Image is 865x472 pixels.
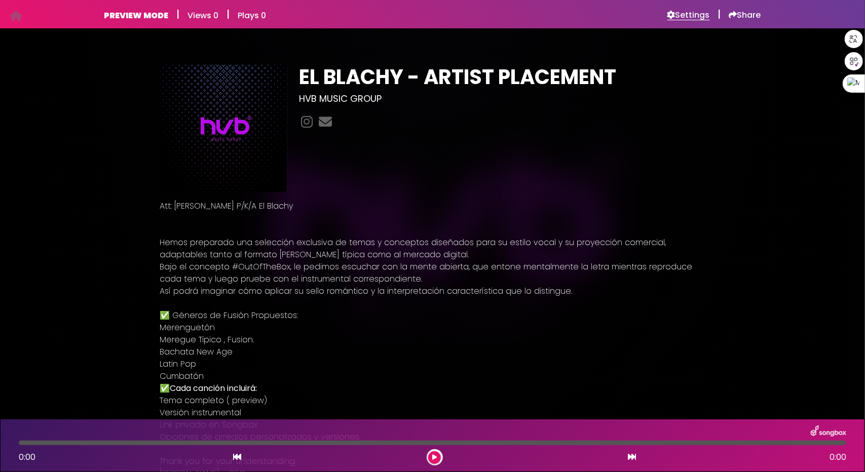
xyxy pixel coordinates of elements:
span: 0:00 [19,451,35,463]
h5: | [718,8,721,20]
p: Versión instrumental [160,407,705,419]
p: Meregue Tipico , Fusion. [160,334,705,346]
img: ECJrYCpsQLOSUcl9Yvpd [160,65,287,192]
h6: Plays 0 [238,11,267,20]
p: Cumbatón [160,370,705,382]
p: Así podrá imaginar cómo aplicar su sello romántico y la interpretación característica que lo dist... [160,285,705,297]
a: Settings [667,10,710,20]
h3: HVB MUSIC GROUP [299,93,705,104]
p: Hemos preparado una selección exclusiva de temas y conceptos diseñados para su estilo vocal y su ... [160,237,705,261]
h6: Views 0 [188,11,219,20]
p: ✅ [160,382,705,395]
h6: PREVIEW MODE [104,11,169,20]
p: Merenguetón [160,322,705,334]
p: Bachata New Age [160,346,705,358]
p: ✅ Géneros de Fusión Propuestos: [160,309,705,322]
p: Att: [PERSON_NAME] P/K/A El Blachy [160,200,705,212]
p: Tema completo ( preview) [160,395,705,407]
img: songbox-logo-white.png [811,425,846,439]
h5: | [177,8,180,20]
h5: | [227,8,230,20]
strong: Cada canción incluirá: [170,382,257,394]
span: 0:00 [830,451,846,463]
p: Latin Pop [160,358,705,370]
p: Bajo el concepto #OutOfTheBox, le pedimos escuchar con la mente abierta, que entone mentalmente l... [160,261,705,285]
h1: EL BLACHY - ARTIST PLACEMENT [299,65,705,89]
a: Share [729,10,761,20]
